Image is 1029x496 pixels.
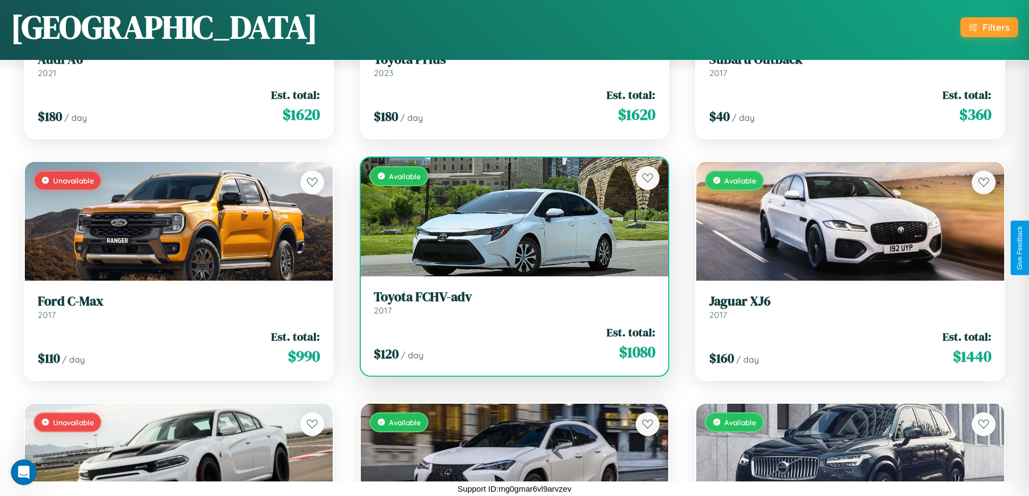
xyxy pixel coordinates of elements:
[732,112,755,123] span: / day
[724,418,756,427] span: Available
[38,294,320,320] a: Ford C-Max2017
[709,349,734,367] span: $ 160
[709,52,991,67] h3: Subaru Outback
[271,87,320,103] span: Est. total:
[458,481,571,496] p: Support ID: mg0gmar6vl9arvzev
[953,345,991,367] span: $ 1440
[38,107,62,125] span: $ 180
[38,294,320,309] h3: Ford C-Max
[11,5,318,49] h1: [GEOGRAPHIC_DATA]
[389,172,421,181] span: Available
[943,329,991,344] span: Est. total:
[53,418,94,427] span: Unavailable
[607,324,655,340] span: Est. total:
[38,349,60,367] span: $ 110
[374,345,399,363] span: $ 120
[607,87,655,103] span: Est. total:
[374,107,398,125] span: $ 180
[374,52,656,67] h3: Toyota Prius
[374,289,656,305] h3: Toyota FCHV-adv
[709,107,730,125] span: $ 40
[389,418,421,427] span: Available
[374,67,393,78] span: 2023
[271,329,320,344] span: Est. total:
[283,104,320,125] span: $ 1620
[38,52,320,67] h3: Audi A6
[374,305,392,316] span: 2017
[709,67,727,78] span: 2017
[64,112,87,123] span: / day
[618,104,655,125] span: $ 1620
[53,176,94,185] span: Unavailable
[983,22,1010,33] div: Filters
[709,309,727,320] span: 2017
[709,294,991,309] h3: Jaguar XJ6
[1016,226,1024,270] div: Give Feedback
[374,52,656,78] a: Toyota Prius2023
[38,67,56,78] span: 2021
[959,104,991,125] span: $ 360
[619,341,655,363] span: $ 1080
[400,112,423,123] span: / day
[11,459,37,485] iframe: Intercom live chat
[960,17,1018,37] button: Filters
[709,294,991,320] a: Jaguar XJ62017
[736,354,759,365] span: / day
[374,289,656,316] a: Toyota FCHV-adv2017
[62,354,85,365] span: / day
[401,350,423,361] span: / day
[38,52,320,78] a: Audi A62021
[943,87,991,103] span: Est. total:
[288,345,320,367] span: $ 990
[38,309,56,320] span: 2017
[724,176,756,185] span: Available
[709,52,991,78] a: Subaru Outback2017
